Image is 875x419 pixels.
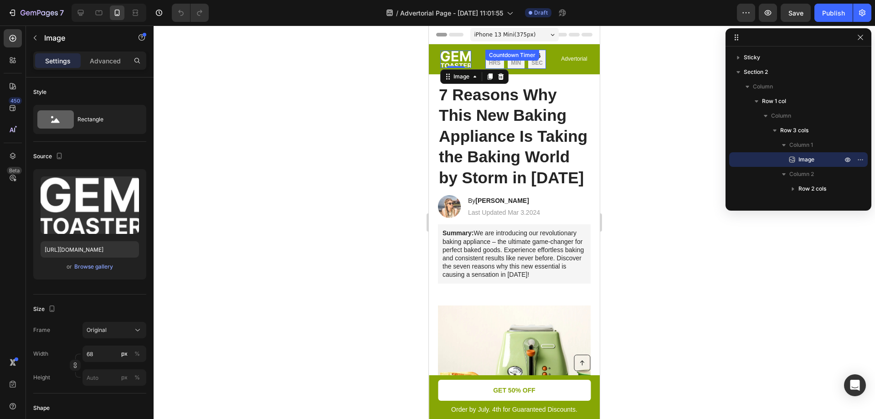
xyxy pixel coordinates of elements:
span: Row 2 cols [798,184,826,193]
button: px [132,348,143,359]
span: Row 1 col [762,97,786,106]
span: Draft [534,9,548,17]
div: Source [33,150,65,163]
div: px [121,373,128,382]
button: % [119,372,130,383]
button: Original [82,322,146,338]
input: px% [82,346,146,362]
input: px% [82,369,146,386]
span: or [67,261,72,272]
button: Publish [814,4,853,22]
span: Column [771,111,791,120]
span: Row 3 cols [780,126,808,135]
span: Save [788,9,803,17]
div: Rectangle [77,109,133,130]
span: Original [87,326,107,334]
div: Style [33,88,46,96]
span: Section 2 [744,67,768,77]
div: % [134,350,140,358]
button: 7 [4,4,68,22]
span: Advertorial Page - [DATE] 11:01:55 [400,8,503,18]
div: Publish [822,8,845,18]
div: Undo/Redo [172,4,209,22]
input: https://example.com/image.jpg [41,241,139,258]
div: % [134,373,140,382]
label: Frame [33,326,50,334]
span: / [396,8,398,18]
button: Browse gallery [74,262,113,271]
button: Save [781,4,811,22]
div: Beta [7,167,22,174]
p: 7 [60,7,64,18]
div: Shape [33,404,50,412]
button: px [132,372,143,383]
button: % [119,348,130,359]
div: Size [33,303,57,316]
span: Image [798,155,814,164]
span: Sticky [744,53,760,62]
p: Settings [45,56,71,66]
label: Height [33,373,50,382]
p: Advanced [90,56,121,66]
div: Open Intercom Messenger [844,374,866,396]
p: Image [44,32,122,43]
span: Column 2 [789,170,814,179]
iframe: Design area [429,26,600,419]
img: gempages_586287337667822365-95f91f5f-eb7c-4c81-99b0-b640cde5624b.webp [9,280,162,400]
span: Column 1 [789,140,813,150]
div: px [121,350,128,358]
span: Column [753,82,773,91]
div: 450 [9,97,22,104]
span: Column 3 [789,199,814,208]
img: preview-image [41,176,139,234]
label: Width [33,350,48,358]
